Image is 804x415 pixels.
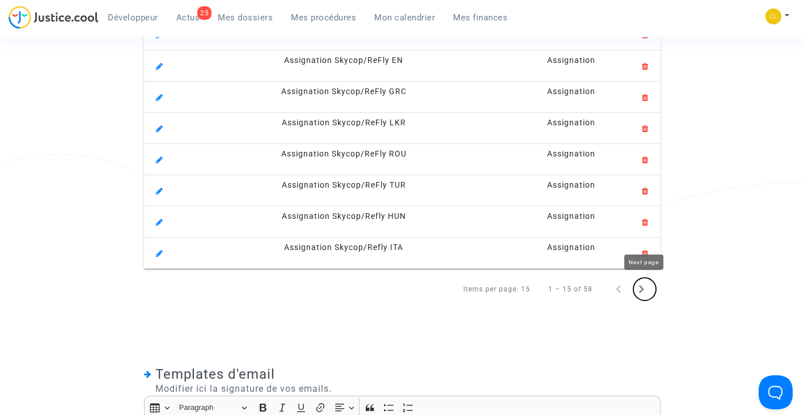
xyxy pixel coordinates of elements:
a: Développeur [99,9,167,26]
div: Assignation [517,179,626,191]
span: Assignation Skycop/ReFly LKR [282,118,406,127]
span: Assignation Skycop/ReFly TUR [282,180,406,189]
div: Assignation [517,54,626,66]
span: Assignation Skycop/ReFly EN [284,56,403,65]
span: Templates d'email [155,366,275,382]
a: Mes finances [444,9,517,26]
a: 25Actus [167,9,209,26]
span: Modifier ici la signature de vos emails. [144,382,332,396]
a: Mes dossiers [209,9,282,26]
a: Mon calendrier [365,9,444,26]
span: Développeur [108,12,158,23]
span: Actus [176,12,200,23]
button: Previous page [611,278,633,300]
span: Mes finances [453,12,507,23]
span: Mes procédures [291,12,356,23]
span: Paragraph [179,401,238,414]
span: Assignation Skycop/Refly HUN [282,211,406,221]
div: Assignation [517,148,626,160]
span: Assignation Skycop/Refly ITA [284,243,403,252]
span: Mon calendrier [374,12,435,23]
div: Assignation [517,117,626,129]
div: Assignation [517,242,626,253]
div: 1 – 15 of 58 [548,284,593,294]
div: 15 [521,284,530,294]
div: Assignation [517,210,626,222]
div: Items per page: [463,284,519,294]
img: jc-logo.svg [9,6,99,29]
a: Mes procédures [282,9,365,26]
span: Mes dossiers [218,12,273,23]
button: Next page [633,278,656,300]
iframe: Help Scout Beacon - Open [759,375,793,409]
div: 25 [197,6,211,20]
img: f0b917ab549025eb3af43f3c4438ad5d [765,9,781,24]
div: Assignation [517,86,626,98]
span: Assignation Skycop/ReFly GRC [281,87,407,96]
span: Assignation Skycop/ReFly ROU [281,149,407,158]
